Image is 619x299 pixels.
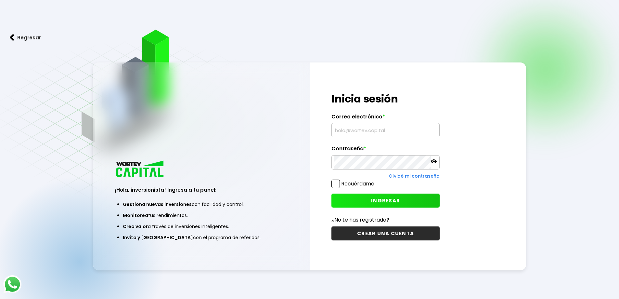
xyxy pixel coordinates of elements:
[331,114,440,123] label: Correo electrónico
[123,223,148,230] span: Crea valor
[123,201,192,208] span: Gestiona nuevas inversiones
[331,216,440,224] p: ¿No te has registrado?
[115,186,288,194] h3: ¡Hola, inversionista! Ingresa a tu panel:
[341,180,374,187] label: Recuérdame
[331,145,440,155] label: Contraseña
[115,160,166,179] img: logo_wortev_capital
[331,194,440,208] button: INGRESAR
[331,216,440,240] a: ¿No te has registrado?CREAR UNA CUENTA
[123,221,280,232] li: a través de inversiones inteligentes.
[123,210,280,221] li: tus rendimientos.
[331,226,440,240] button: CREAR UNA CUENTA
[123,212,148,219] span: Monitorea
[10,34,14,41] img: flecha izquierda
[123,234,193,241] span: Invita y [GEOGRAPHIC_DATA]
[3,275,21,293] img: logos_whatsapp-icon.242b2217.svg
[334,123,437,137] input: hola@wortev.capital
[389,173,440,179] a: Olvidé mi contraseña
[123,199,280,210] li: con facilidad y control.
[371,197,400,204] span: INGRESAR
[123,232,280,243] li: con el programa de referidos.
[331,91,440,107] h1: Inicia sesión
